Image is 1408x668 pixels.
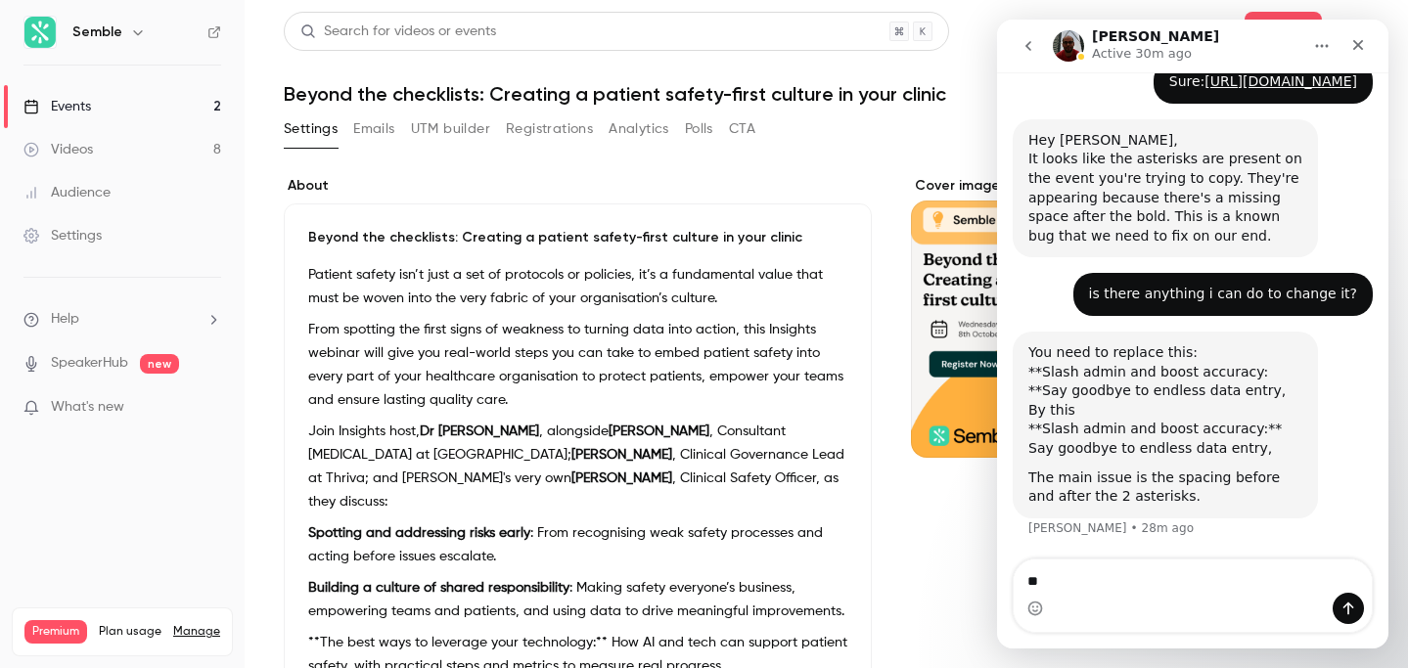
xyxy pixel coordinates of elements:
[300,22,496,42] div: Search for videos or events
[99,624,161,640] span: Plan usage
[23,183,111,202] div: Audience
[140,354,179,374] span: new
[729,113,755,145] button: CTA
[308,263,847,310] p: Patient safety isn’t just a set of protocols or policies, it’s a fundamental value that must be w...
[284,82,1369,106] h1: Beyond the checklists: Creating a patient safety-first culture in your clinic
[911,176,1369,458] section: Cover image
[1245,12,1322,51] button: Share
[685,113,713,145] button: Polls
[353,113,394,145] button: Emails
[911,176,1369,196] label: Cover image
[284,113,338,145] button: Settings
[51,353,128,374] a: SpeakerHub
[23,97,91,116] div: Events
[51,309,79,330] span: Help
[308,526,530,540] strong: Spotting and addressing risks early
[23,226,102,245] div: Settings
[308,420,847,513] p: Join Insights host, , alongside , Consultant [MEDICAL_DATA] at [GEOGRAPHIC_DATA]; , Clinical Gove...
[308,521,847,568] p: : From recognising weak safety processes and acting before issues escalate.
[173,624,220,640] a: Manage
[24,620,87,644] span: Premium
[420,424,539,438] strong: Dr [PERSON_NAME]
[51,397,124,418] span: What's new
[571,471,672,485] strong: [PERSON_NAME]
[308,576,847,623] p: : Making safety everyone’s business, empowering teams and patients, and using data to drive meani...
[609,113,669,145] button: Analytics
[571,448,672,462] strong: [PERSON_NAME]
[308,318,847,412] p: From spotting the first signs of weakness to turning data into action, this Insights webinar will...
[997,20,1388,648] iframe: Intercom live chat
[24,17,56,48] img: Semble
[284,176,872,196] label: About
[609,424,709,438] strong: [PERSON_NAME]
[23,140,93,159] div: Videos
[72,22,122,42] h6: Semble
[411,113,490,145] button: UTM builder
[308,581,569,595] strong: Building a culture of shared responsibility
[308,228,847,247] p: Beyond the checklists: Creating a patient safety-first culture in your clinic
[506,113,593,145] button: Registrations
[23,309,221,330] li: help-dropdown-opener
